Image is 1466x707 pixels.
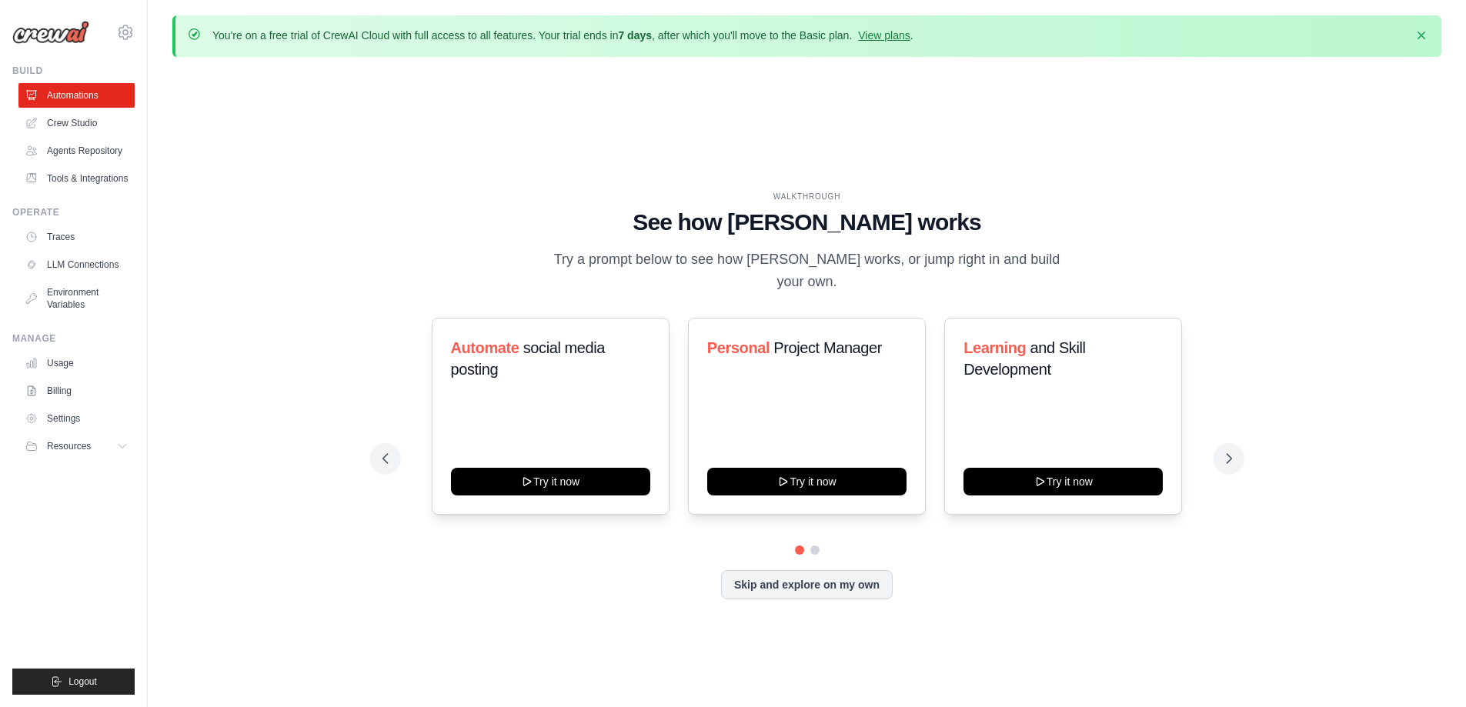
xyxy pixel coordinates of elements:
[721,570,893,599] button: Skip and explore on my own
[707,339,770,356] span: Personal
[549,248,1066,294] p: Try a prompt below to see how [PERSON_NAME] works, or jump right in and build your own.
[382,191,1232,202] div: WALKTHROUGH
[18,406,135,431] a: Settings
[18,138,135,163] a: Agents Repository
[12,332,135,345] div: Manage
[12,65,135,77] div: Build
[382,208,1232,236] h1: See how [PERSON_NAME] works
[212,28,913,43] p: You're on a free trial of CrewAI Cloud with full access to all features. Your trial ends in , aft...
[963,468,1163,495] button: Try it now
[18,280,135,317] a: Environment Variables
[47,440,91,452] span: Resources
[451,339,606,378] span: social media posting
[18,252,135,277] a: LLM Connections
[18,434,135,459] button: Resources
[858,29,910,42] a: View plans
[451,468,650,495] button: Try it now
[618,29,652,42] strong: 7 days
[68,675,97,688] span: Logout
[12,669,135,695] button: Logout
[12,206,135,218] div: Operate
[18,225,135,249] a: Traces
[12,21,89,44] img: Logo
[18,166,135,191] a: Tools & Integrations
[451,339,519,356] span: Automate
[707,468,907,495] button: Try it now
[18,83,135,108] a: Automations
[963,339,1026,356] span: Learning
[18,111,135,135] a: Crew Studio
[18,351,135,375] a: Usage
[773,339,882,356] span: Project Manager
[18,379,135,403] a: Billing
